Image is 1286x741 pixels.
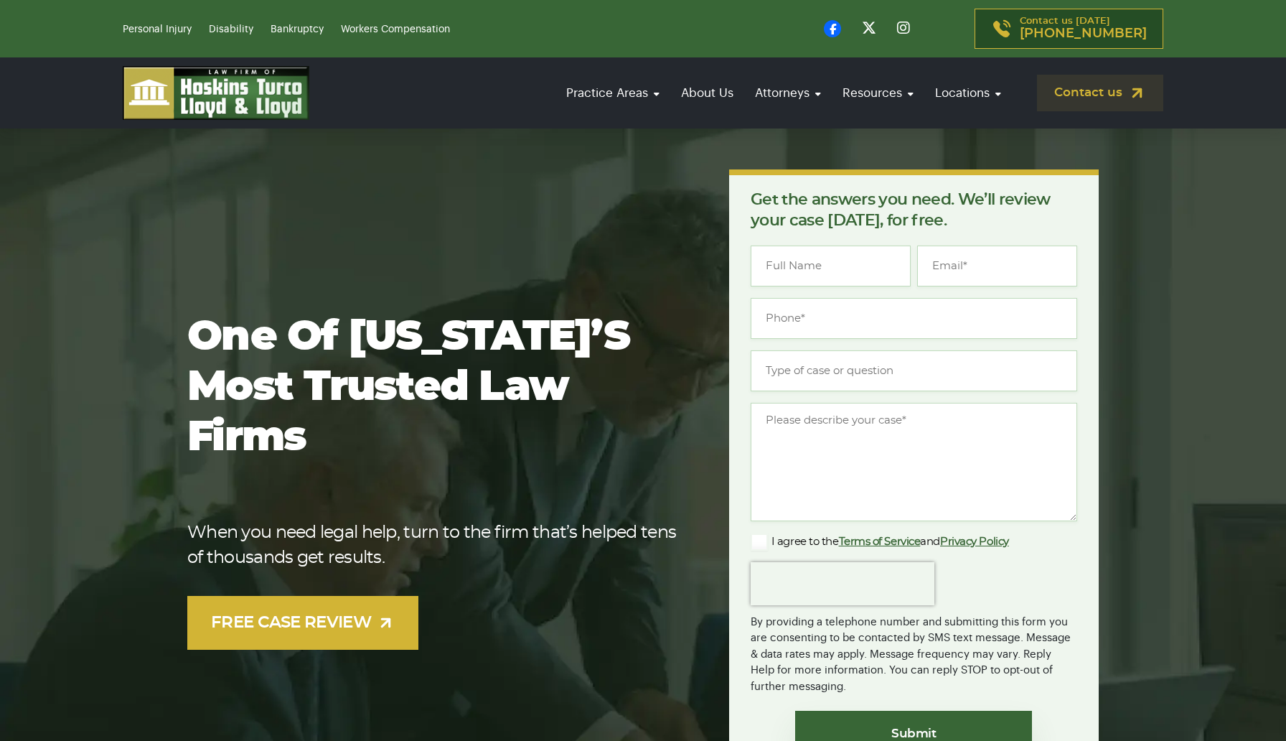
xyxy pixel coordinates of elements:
[1037,75,1163,111] a: Contact us
[377,614,395,632] img: arrow-up-right-light.svg
[751,298,1077,339] input: Phone*
[187,312,683,463] h1: One of [US_STATE]’s most trusted law firms
[940,536,1009,547] a: Privacy Policy
[751,533,1009,551] label: I agree to the and
[928,73,1008,113] a: Locations
[123,66,309,120] img: logo
[271,24,324,34] a: Bankruptcy
[187,596,418,650] a: FREE CASE REVIEW
[341,24,450,34] a: Workers Compensation
[917,246,1077,286] input: Email*
[751,246,911,286] input: Full Name
[751,562,934,605] iframe: reCAPTCHA
[559,73,667,113] a: Practice Areas
[187,521,683,571] p: When you need legal help, turn to the firm that’s helped tens of thousands get results.
[751,350,1077,391] input: Type of case or question
[751,605,1077,696] div: By providing a telephone number and submitting this form you are consenting to be contacted by SM...
[123,24,192,34] a: Personal Injury
[751,190,1077,231] p: Get the answers you need. We’ll review your case [DATE], for free.
[839,536,921,547] a: Terms of Service
[975,9,1163,49] a: Contact us [DATE][PHONE_NUMBER]
[674,73,741,113] a: About Us
[1020,27,1147,41] span: [PHONE_NUMBER]
[209,24,253,34] a: Disability
[1020,17,1147,41] p: Contact us [DATE]
[748,73,828,113] a: Attorneys
[835,73,921,113] a: Resources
